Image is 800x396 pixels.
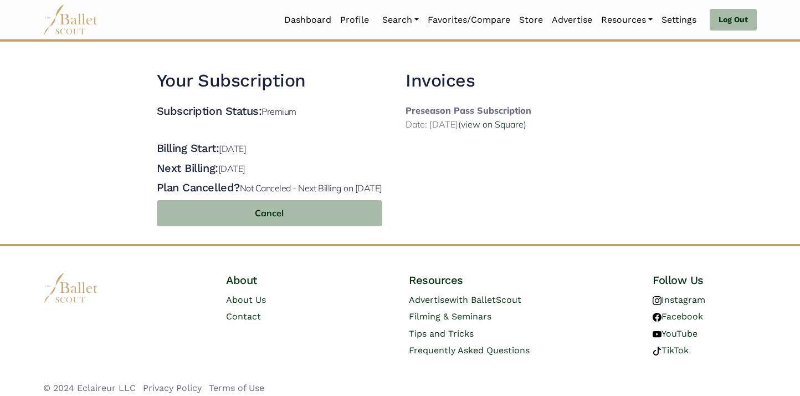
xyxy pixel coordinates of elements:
[653,328,698,339] a: YouTube
[657,8,701,32] a: Settings
[218,163,245,174] p: [DATE]
[515,8,547,32] a: Store
[406,105,531,116] b: Preseason Pass Subscription
[653,330,661,339] img: youtube logo
[653,311,703,322] a: Facebook
[261,106,296,117] p: Premium
[409,295,521,305] a: Advertisewith BalletScout
[336,8,373,32] a: Profile
[409,311,491,322] a: Filming & Seminars
[449,295,521,305] span: with BalletScout
[458,119,526,130] a: (view on Square)
[653,345,689,356] a: TikTok
[219,143,246,154] p: [DATE]
[409,273,574,287] h4: Resources
[143,383,202,393] a: Privacy Policy
[409,345,530,356] a: Frequently Asked Questions
[157,161,382,176] h4: Next Billing:
[409,328,474,339] a: Tips and Tricks
[226,311,261,322] a: Contact
[226,295,266,305] a: About Us
[157,69,382,93] h2: Your Subscription
[280,8,336,32] a: Dashboard
[209,383,264,393] a: Terms of Use
[653,313,661,322] img: facebook logo
[157,141,382,156] h4: Billing Start:
[597,8,657,32] a: Resources
[157,104,296,119] h4: Subscription Status:
[547,8,597,32] a: Advertise
[157,200,382,226] button: Cancel
[423,8,515,32] a: Favorites/Compare
[710,9,757,31] a: Log Out
[653,273,757,287] h4: Follow Us
[653,347,661,356] img: tiktok logo
[406,118,531,132] p: Date: [DATE]
[157,180,382,196] h4: Plan Cancelled?
[43,273,99,303] img: logo
[653,295,705,305] a: Instagram
[406,69,531,93] h2: Invoices
[43,381,136,395] li: © 2024 Eclaireur LLC
[378,8,423,32] a: Search
[653,296,661,305] img: instagram logo
[226,273,330,287] h4: About
[240,182,382,194] p: Not Canceled - Next Billing on [DATE]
